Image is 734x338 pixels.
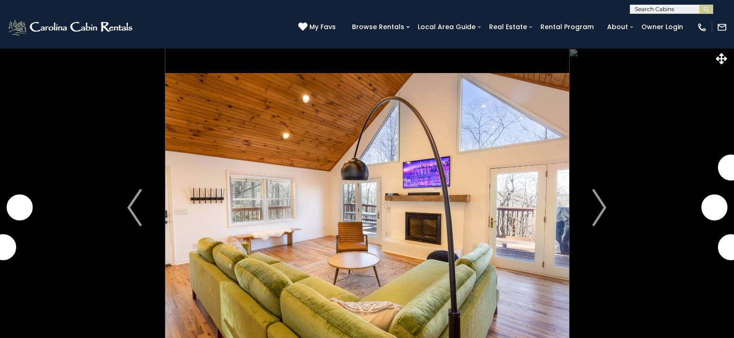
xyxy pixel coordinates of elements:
[298,22,338,32] a: My Favs
[536,20,598,34] a: Rental Program
[413,20,480,34] a: Local Area Guide
[484,20,532,34] a: Real Estate
[717,22,727,32] img: mail-regular-white.png
[309,22,336,32] span: My Favs
[697,22,707,32] img: phone-regular-white.png
[127,189,141,226] img: arrow
[347,20,409,34] a: Browse Rentals
[7,18,135,37] img: White-1-2.png
[602,20,633,34] a: About
[592,189,606,226] img: arrow
[637,20,688,34] a: Owner Login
